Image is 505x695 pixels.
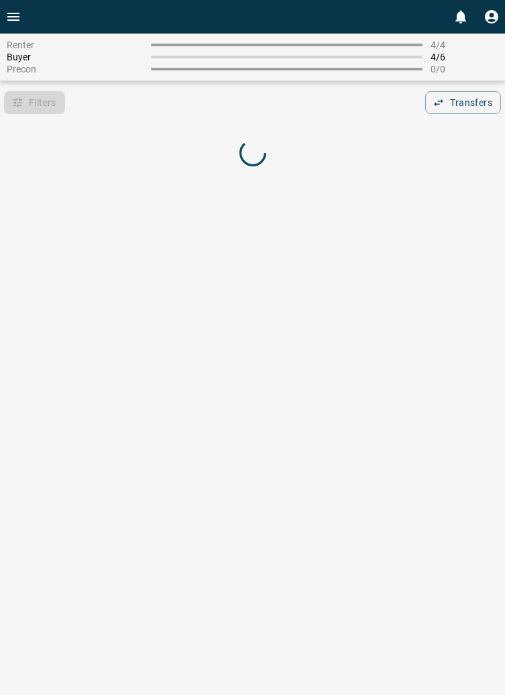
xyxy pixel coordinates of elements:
[431,52,498,62] span: 4 / 6
[431,40,498,50] span: 4 / 4
[431,64,498,74] span: 0 / 0
[7,64,143,74] span: Precon
[478,3,505,30] button: Profile
[425,91,501,114] button: Transfers
[7,40,143,50] span: Renter
[7,52,143,62] span: Buyer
